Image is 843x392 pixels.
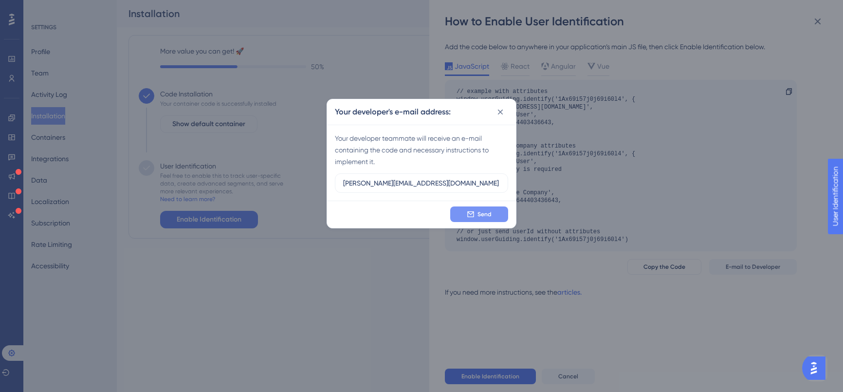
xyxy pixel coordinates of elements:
span: User Identification [8,2,68,14]
h2: Your developer's e-mail address: [335,106,451,118]
iframe: UserGuiding AI Assistant Launcher [802,354,831,383]
input: E-mail [343,178,500,188]
div: Your developer teammate will receive an e-mail containing the code and necessary instructions to ... [335,132,508,168]
span: Send [477,210,492,218]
